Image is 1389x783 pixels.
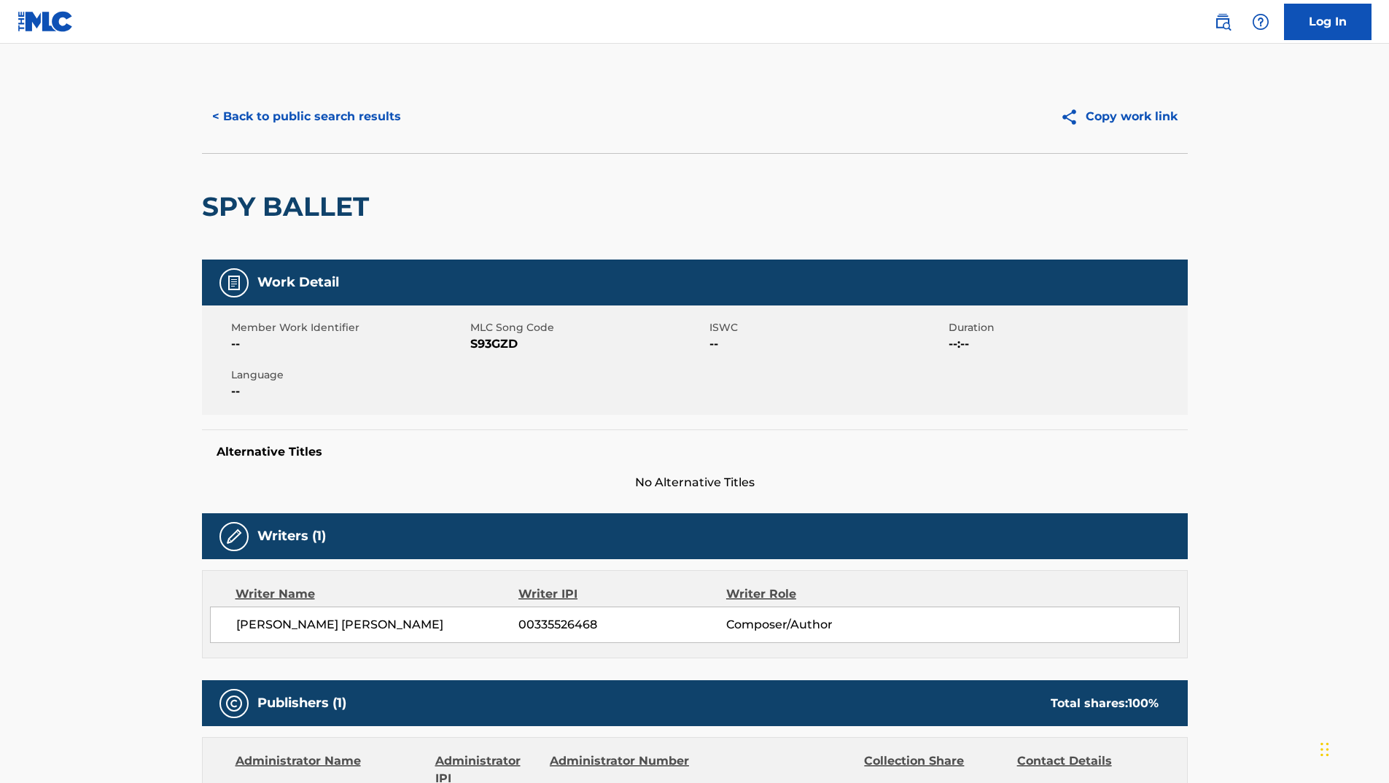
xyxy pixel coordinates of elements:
span: Member Work Identifier [231,320,467,335]
button: < Back to public search results [202,98,411,135]
span: S93GZD [470,335,706,353]
img: Publishers [225,695,243,712]
img: Work Detail [225,274,243,292]
span: No Alternative Titles [202,474,1188,491]
img: MLC Logo [17,11,74,32]
span: 00335526468 [518,616,725,634]
span: [PERSON_NAME] [PERSON_NAME] [236,616,519,634]
h5: Publishers (1) [257,695,346,712]
iframe: Chat Widget [1316,713,1389,783]
h2: SPY BALLET [202,190,376,223]
span: Composer/Author [726,616,915,634]
span: -- [709,335,945,353]
img: help [1252,13,1269,31]
div: Writer Name [236,585,519,603]
span: -- [231,335,467,353]
h5: Writers (1) [257,528,326,545]
a: Public Search [1208,7,1237,36]
span: ISWC [709,320,945,335]
img: Writers [225,528,243,545]
span: Language [231,367,467,383]
button: Copy work link [1050,98,1188,135]
span: Duration [949,320,1184,335]
div: Help [1246,7,1275,36]
div: Total shares: [1051,695,1159,712]
span: MLC Song Code [470,320,706,335]
span: --:-- [949,335,1184,353]
span: 100 % [1128,696,1159,710]
h5: Alternative Titles [217,445,1173,459]
a: Log In [1284,4,1372,40]
img: search [1214,13,1232,31]
img: Copy work link [1060,108,1086,126]
div: Writer Role [726,585,915,603]
div: Drag [1320,728,1329,771]
h5: Work Detail [257,274,339,291]
span: -- [231,383,467,400]
div: Writer IPI [518,585,726,603]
